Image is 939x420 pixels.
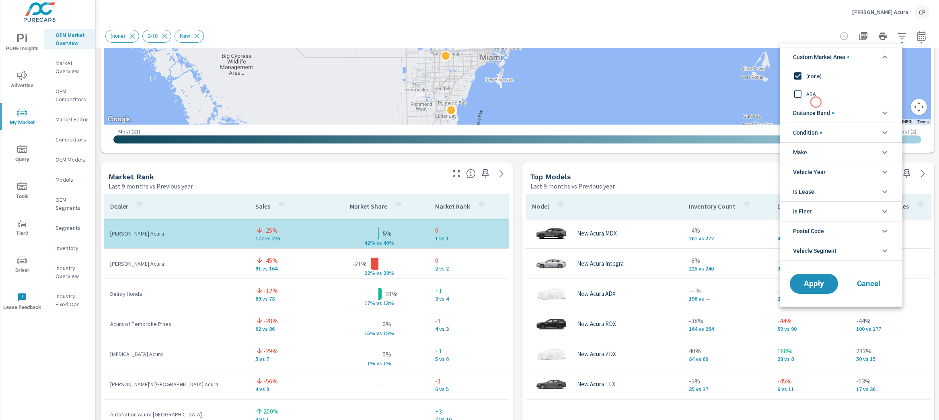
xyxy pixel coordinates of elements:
span: Cancel [853,280,885,287]
span: Distance Band [793,103,834,123]
button: Apply [790,274,838,294]
span: Make [793,143,807,162]
span: ASA [806,89,894,99]
span: Postal Code [793,221,824,241]
span: Apply [798,280,830,287]
button: Cancel [844,274,893,294]
span: Is Fleet [793,202,812,221]
div: (none) [780,67,901,85]
span: (none) [806,71,894,81]
span: Is Lease [793,182,814,201]
ul: filter options [780,44,902,264]
span: Condition [793,123,822,142]
span: Custom Market Area [793,47,849,67]
span: Vehicle Segment [793,241,836,260]
span: Vehicle Year [793,162,826,182]
div: ASA [780,85,901,103]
